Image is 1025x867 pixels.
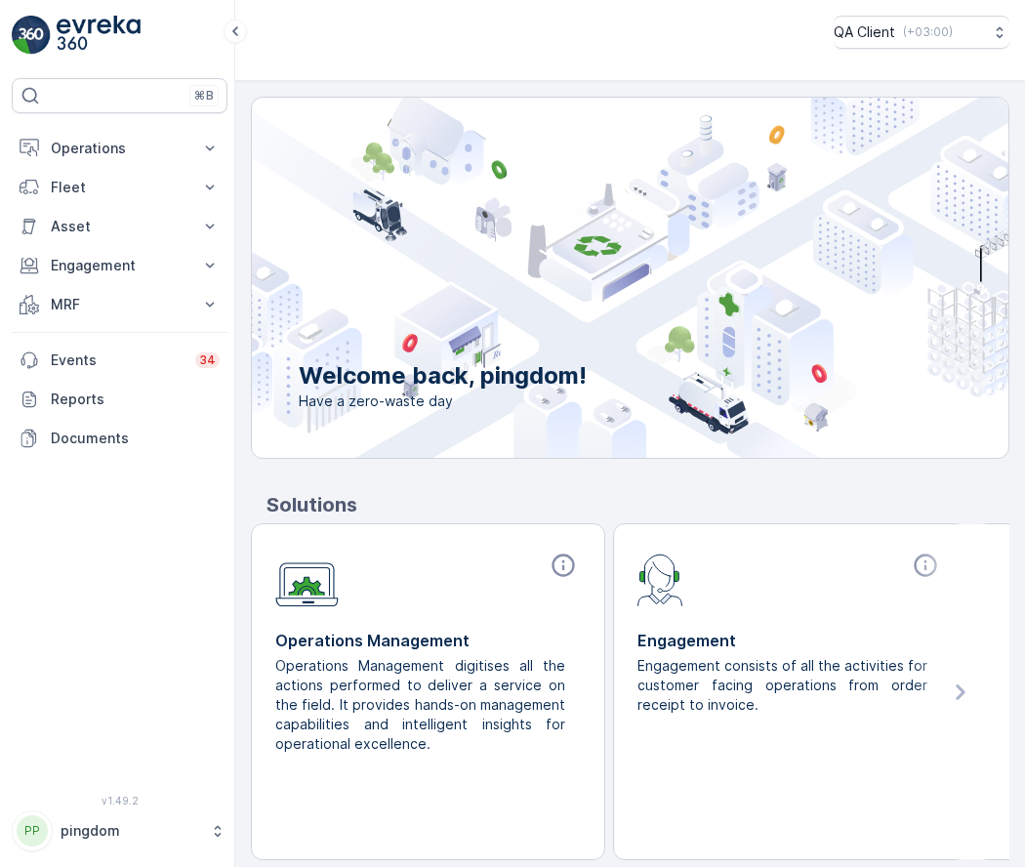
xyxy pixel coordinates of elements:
[12,380,227,419] a: Reports
[299,392,587,411] span: Have a zero-waste day
[194,88,214,103] p: ⌘B
[12,129,227,168] button: Operations
[275,656,565,754] p: Operations Management digitises all the actions performed to deliver a service on the field. It p...
[275,629,581,652] p: Operations Management
[834,16,1009,49] button: QA Client(+03:00)
[12,419,227,458] a: Documents
[12,207,227,246] button: Asset
[61,821,200,841] p: pingdom
[51,390,220,409] p: Reports
[51,178,188,197] p: Fleet
[199,352,216,368] p: 34
[12,795,227,806] span: v 1.49.2
[12,168,227,207] button: Fleet
[17,815,48,846] div: PP
[164,98,1008,458] img: city illustration
[266,490,1009,519] p: Solutions
[834,22,895,42] p: QA Client
[903,24,953,40] p: ( +03:00 )
[12,341,227,380] a: Events34
[51,139,188,158] p: Operations
[637,552,683,606] img: module-icon
[51,217,188,236] p: Asset
[57,16,141,55] img: logo_light-DOdMpM7g.png
[12,285,227,324] button: MRF
[275,552,339,607] img: module-icon
[51,351,184,370] p: Events
[51,256,188,275] p: Engagement
[637,629,943,652] p: Engagement
[51,295,188,314] p: MRF
[51,429,220,448] p: Documents
[12,810,227,851] button: PPpingdom
[299,360,587,392] p: Welcome back, pingdom!
[12,246,227,285] button: Engagement
[637,656,927,715] p: Engagement consists of all the activities for customer facing operations from order receipt to in...
[12,16,51,55] img: logo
